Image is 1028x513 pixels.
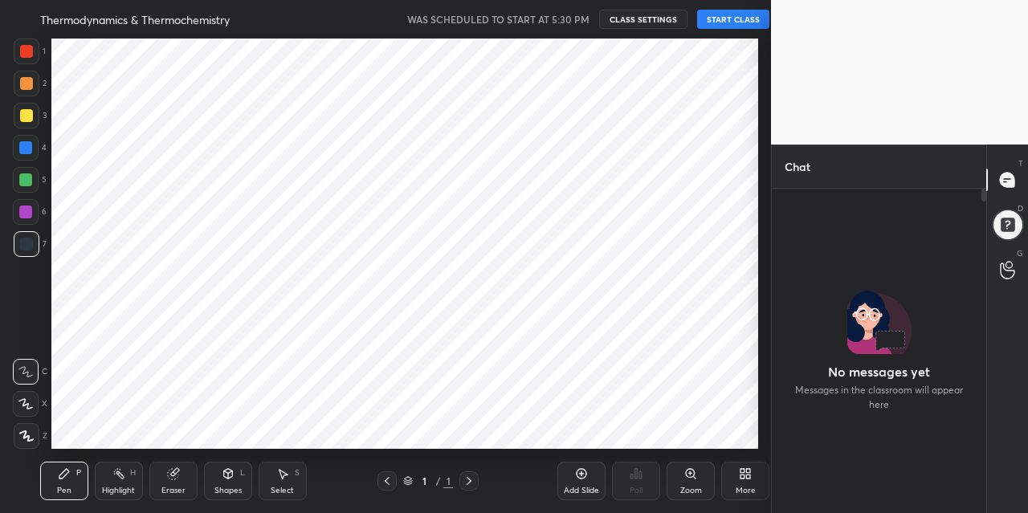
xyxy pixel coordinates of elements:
[1017,247,1023,259] p: G
[680,487,702,495] div: Zoom
[564,487,599,495] div: Add Slide
[443,474,453,488] div: 1
[14,423,47,449] div: Z
[14,231,47,257] div: 7
[240,469,245,477] div: L
[736,487,756,495] div: More
[40,12,230,27] h4: Thermodynamics & Thermochemistry
[295,469,300,477] div: S
[13,167,47,193] div: 5
[14,71,47,96] div: 2
[13,135,47,161] div: 4
[435,476,440,486] div: /
[1018,202,1023,214] p: D
[416,476,432,486] div: 1
[161,487,186,495] div: Eraser
[57,487,71,495] div: Pen
[76,469,81,477] div: P
[271,487,294,495] div: Select
[772,145,823,188] p: Chat
[214,487,242,495] div: Shapes
[14,103,47,128] div: 3
[14,39,46,64] div: 1
[13,199,47,225] div: 6
[407,12,589,26] h5: WAS SCHEDULED TO START AT 5:30 PM
[13,359,47,385] div: C
[697,10,769,29] button: START CLASS
[1018,157,1023,169] p: T
[130,469,136,477] div: H
[102,487,135,495] div: Highlight
[599,10,687,29] button: CLASS SETTINGS
[13,391,47,417] div: X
